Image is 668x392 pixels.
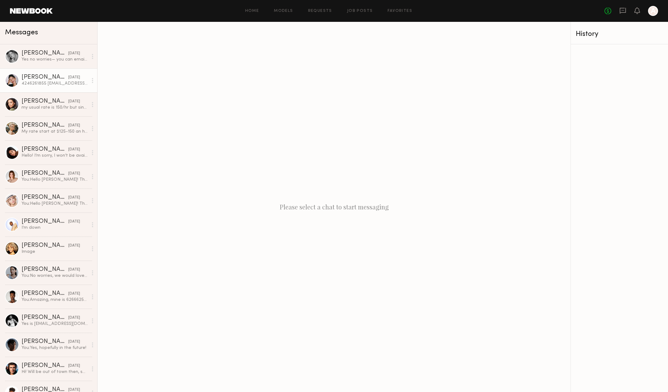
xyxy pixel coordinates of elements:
div: You: Yes, hopefully in the future! [21,345,88,351]
div: [PERSON_NAME] [21,291,68,297]
div: [DATE] [68,363,80,369]
div: You: Hello [PERSON_NAME]! This is [PERSON_NAME], the Head of Branding of the company KraftGeek, w... [21,177,88,183]
div: [PERSON_NAME] [21,218,68,225]
div: [DATE] [68,51,80,56]
div: 4246261855 [EMAIL_ADDRESS][DOMAIN_NAME] [21,81,88,86]
div: [DATE] [68,219,80,225]
div: Hi! Will be out of town then, sorry! [21,369,88,375]
div: [PERSON_NAME] [21,363,68,369]
a: A [648,6,658,16]
a: Requests [308,9,332,13]
div: My rate start at $125-150 an hour, depending on the usage. [21,129,88,135]
div: [PERSON_NAME] [21,267,68,273]
div: [PERSON_NAME] [21,122,68,129]
div: [DATE] [68,75,80,81]
div: Yes is [EMAIL_ADDRESS][DOMAIN_NAME] [21,321,88,327]
div: [DATE] [68,171,80,177]
div: [PERSON_NAME] [21,146,68,153]
div: [PERSON_NAME] [21,74,68,81]
a: Models [274,9,293,13]
div: [DATE] [68,315,80,321]
div: [DATE] [68,243,80,249]
div: Please select a chat to start messaging [98,22,570,392]
div: I’m down [21,225,88,231]
a: Job Posts [347,9,373,13]
div: [DATE] [68,147,80,153]
div: [PERSON_NAME] [21,243,68,249]
div: [PERSON_NAME] [21,170,68,177]
div: [PERSON_NAME] [21,50,68,56]
div: [DATE] [68,267,80,273]
div: Hello! I’m sorry, I won’t be available that day! [21,153,88,159]
div: [PERSON_NAME] [21,98,68,105]
div: Yes no worries— you can email any details to [EMAIL_ADDRESS][DOMAIN_NAME] [21,56,88,62]
a: Favorites [388,9,412,13]
div: [PERSON_NAME] [21,339,68,345]
div: [DATE] [68,195,80,201]
div: [PERSON_NAME] [21,194,68,201]
div: [PERSON_NAME] [21,315,68,321]
div: You: No worries, we would love to book you for a future shoot sometime! [21,273,88,279]
div: [DATE] [68,339,80,345]
div: [DATE] [68,291,80,297]
div: You: Hello [PERSON_NAME]! This is [PERSON_NAME], the Head of Branding of the company KraftGeek, w... [21,201,88,207]
div: History [576,31,663,38]
span: Messages [5,29,38,36]
div: [DATE] [68,123,80,129]
div: [DATE] [68,99,80,105]
a: Home [245,9,259,13]
div: You: Amazing, mine is 6266625436! Will email out a day of schedule soon. [21,297,88,303]
div: Image [21,249,88,255]
div: my usual rate is 150/hr but since you guys are OC based and a smaller launch i’d be willing to do... [21,105,88,110]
